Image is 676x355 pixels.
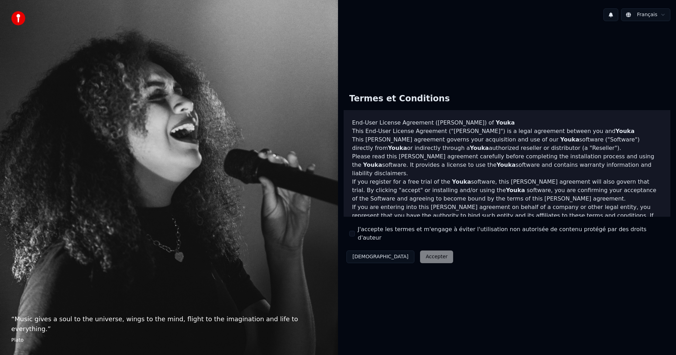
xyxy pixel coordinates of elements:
[470,145,489,151] span: Youka
[11,337,327,344] footer: Plato
[352,127,662,135] p: This End-User License Agreement ("[PERSON_NAME]") is a legal agreement between you and
[352,119,662,127] h3: End-User License Agreement ([PERSON_NAME]) of
[388,145,407,151] span: Youka
[506,187,525,194] span: Youka
[363,161,382,168] span: Youka
[352,203,662,237] p: If you are entering into this [PERSON_NAME] agreement on behalf of a company or other legal entit...
[11,314,327,334] p: “ Music gives a soul to the universe, wings to the mind, flight to the imagination and life to ev...
[352,178,662,203] p: If you register for a free trial of the software, this [PERSON_NAME] agreement will also govern t...
[346,251,414,263] button: [DEMOGRAPHIC_DATA]
[496,119,515,126] span: Youka
[352,152,662,178] p: Please read this [PERSON_NAME] agreement carefully before completing the installation process and...
[358,225,665,242] label: J'accepte les termes et m'engage à éviter l'utilisation non autorisée de contenu protégé par des ...
[615,128,634,134] span: Youka
[11,11,25,25] img: youka
[452,178,471,185] span: Youka
[352,135,662,152] p: This [PERSON_NAME] agreement governs your acquisition and use of our software ("Software") direct...
[344,88,455,110] div: Termes et Conditions
[496,161,515,168] span: Youka
[560,136,579,143] span: Youka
